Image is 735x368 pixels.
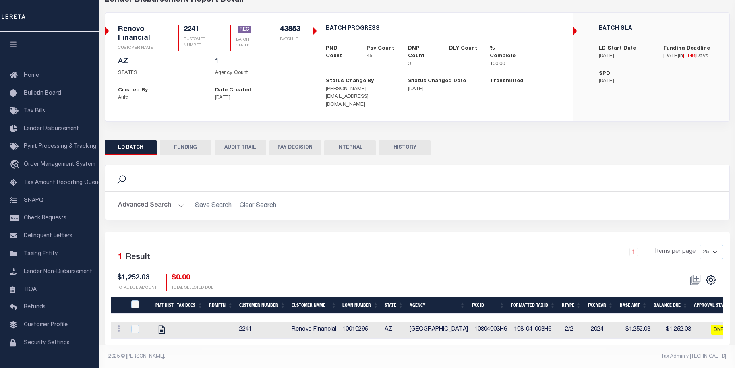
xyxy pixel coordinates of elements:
[118,198,184,213] button: Advanced Search
[24,91,61,96] span: Bulletin Board
[471,322,511,339] td: 10804003H6
[184,25,211,34] h5: 2241
[326,77,374,85] label: Status Change By
[588,322,620,339] td: 2024
[599,45,636,53] label: LD Start Date
[684,54,695,59] span: -148
[10,160,22,170] i: travel_explore
[408,77,466,85] label: Status Changed Date
[280,25,300,34] h5: 43853
[379,140,431,155] button: HISTORY
[381,297,406,314] th: State: activate to sort column ascending
[686,274,704,286] span: Status should not be "REC" to perform this action.
[172,274,213,283] h4: $0.00
[406,322,471,339] td: [GEOGRAPHIC_DATA]
[118,69,203,77] p: STATES
[111,297,126,314] th: &nbsp;&nbsp;&nbsp;&nbsp;&nbsp;&nbsp;&nbsp;&nbsp;&nbsp;&nbsp;
[152,297,174,314] th: Pmt Hist
[490,77,524,85] label: Transmitted
[118,58,203,66] h5: AZ
[24,73,39,78] span: Home
[326,60,355,68] p: -
[236,37,255,49] p: BATCH STATUS
[174,297,206,314] th: Tax Docs: activate to sort column ascending
[215,140,266,155] button: AUDIT TRAIL
[24,144,96,149] span: Pymt Processing & Tracking
[215,69,300,77] p: Agency Count
[508,297,559,314] th: Formatted Tax Id: activate to sort column ascending
[24,162,95,167] span: Order Management System
[24,215,66,221] span: Check Requests
[367,52,396,60] p: 45
[339,322,381,339] td: 10010295
[468,297,508,314] th: Tax Id: activate to sort column ascending
[24,269,92,275] span: Lender Non-Disbursement
[118,87,148,95] label: Created By
[339,297,381,314] th: Loan Number: activate to sort column ascending
[663,52,716,60] p: in Days
[490,85,560,93] p: -
[24,198,43,203] span: SNAPQ
[408,45,437,60] label: DNP Count
[620,322,654,339] td: $1,252.03
[449,45,477,53] label: DLY Count
[654,322,694,339] td: $1,252.03
[381,322,406,339] td: AZ
[103,353,418,360] div: 2025 © [PERSON_NAME].
[599,77,652,85] p: [DATE]
[118,25,159,43] h5: Renovo Financial
[236,322,288,339] td: 2241
[126,297,152,314] th: PayeePmtBatchStatus
[288,322,339,339] td: Renovo Financial
[24,322,68,328] span: Customer Profile
[559,297,584,314] th: RType: activate to sort column ascending
[326,45,355,60] label: PND Count
[206,297,236,314] th: Rdmptn: activate to sort column ascending
[584,297,617,314] th: Tax Year: activate to sort column ascending
[423,353,726,360] div: Tax Admin v.[TECHNICAL_ID]
[683,54,696,59] span: [ ]
[238,26,251,33] a: REC
[408,85,478,93] p: [DATE]
[490,60,519,68] p: 100.00
[184,37,211,48] p: CUSTOMER NUMBER
[215,87,251,95] label: Date Created
[449,52,478,60] p: -
[367,45,394,53] label: Pay Count
[562,322,588,339] td: 2/2
[118,94,203,102] p: Auto
[24,340,70,346] span: Security Settings
[24,304,46,310] span: Refunds
[215,58,300,66] h5: 1
[236,297,288,314] th: Customer Number: activate to sort column ascending
[117,285,157,291] p: TOTAL DUE AMOUNT
[172,285,213,291] p: TOTAL SELECTED DUE
[24,180,101,186] span: Tax Amount Reporting Queue
[125,251,150,264] label: Result
[326,25,560,32] h5: BATCH PROGRESS
[711,325,727,335] span: DNP
[599,70,610,78] label: SPD
[629,248,638,256] a: 1
[105,140,157,155] button: LD BATCH
[280,37,300,43] p: BATCH ID
[117,274,157,283] h4: $1,252.03
[24,287,37,292] span: TIQA
[663,45,710,53] label: Funding Deadline
[599,52,652,60] p: [DATE]
[663,54,679,59] span: [DATE]
[118,45,159,51] p: CUSTOMER NAME
[24,126,79,132] span: Lender Disbursement
[118,253,123,261] span: 1
[269,140,321,155] button: PAY DECISION
[406,297,468,314] th: Agency: activate to sort column ascending
[650,297,691,314] th: Balance Due: activate to sort column ascending
[288,297,339,314] th: Customer Name: activate to sort column ascending
[324,140,376,155] button: INTERNAL
[215,94,300,102] p: [DATE]
[490,45,519,60] label: % Complete
[617,297,650,314] th: Base Amt: activate to sort column ascending
[24,251,58,257] span: Taxing Entity
[655,248,696,256] span: Items per page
